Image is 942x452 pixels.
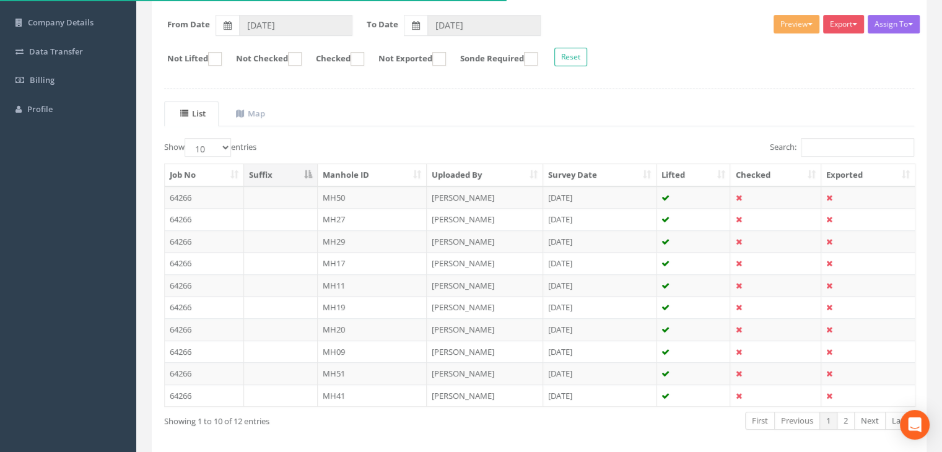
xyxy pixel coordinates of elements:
[774,15,819,33] button: Preview
[318,274,427,297] td: MH11
[770,138,914,157] label: Search:
[543,208,656,230] td: [DATE]
[236,108,265,119] uib-tab-heading: Map
[543,252,656,274] td: [DATE]
[801,138,914,157] input: Search:
[427,186,543,209] td: [PERSON_NAME]
[318,252,427,274] td: MH17
[367,19,398,30] label: To Date
[318,230,427,253] td: MH29
[366,52,446,66] label: Not Exported
[543,385,656,407] td: [DATE]
[774,412,820,430] a: Previous
[185,138,231,157] select: Showentries
[427,362,543,385] td: [PERSON_NAME]
[819,412,837,430] a: 1
[165,186,244,209] td: 64266
[318,385,427,407] td: MH41
[318,318,427,341] td: MH20
[427,385,543,407] td: [PERSON_NAME]
[554,48,587,66] button: Reset
[165,164,244,186] th: Job No: activate to sort column ascending
[165,274,244,297] td: 64266
[427,164,543,186] th: Uploaded By: activate to sort column ascending
[730,164,821,186] th: Checked: activate to sort column ascending
[837,412,855,430] a: 2
[427,296,543,318] td: [PERSON_NAME]
[543,362,656,385] td: [DATE]
[155,52,222,66] label: Not Lifted
[244,164,318,186] th: Suffix: activate to sort column descending
[543,296,656,318] td: [DATE]
[543,341,656,363] td: [DATE]
[543,186,656,209] td: [DATE]
[427,230,543,253] td: [PERSON_NAME]
[543,274,656,297] td: [DATE]
[427,274,543,297] td: [PERSON_NAME]
[427,208,543,230] td: [PERSON_NAME]
[224,52,302,66] label: Not Checked
[854,412,886,430] a: Next
[165,362,244,385] td: 64266
[303,52,364,66] label: Checked
[543,164,656,186] th: Survey Date: activate to sort column ascending
[427,252,543,274] td: [PERSON_NAME]
[656,164,731,186] th: Lifted: activate to sort column ascending
[868,15,920,33] button: Assign To
[900,410,930,440] div: Open Intercom Messenger
[427,318,543,341] td: [PERSON_NAME]
[318,362,427,385] td: MH51
[318,164,427,186] th: Manhole ID: activate to sort column ascending
[448,52,538,66] label: Sonde Required
[318,186,427,209] td: MH50
[165,385,244,407] td: 64266
[164,138,256,157] label: Show entries
[885,412,914,430] a: Last
[543,230,656,253] td: [DATE]
[29,46,83,57] span: Data Transfer
[823,15,864,33] button: Export
[27,103,53,115] span: Profile
[165,318,244,341] td: 64266
[427,341,543,363] td: [PERSON_NAME]
[165,341,244,363] td: 64266
[165,296,244,318] td: 64266
[28,17,94,28] span: Company Details
[164,411,466,427] div: Showing 1 to 10 of 12 entries
[318,341,427,363] td: MH09
[167,19,210,30] label: From Date
[427,15,541,36] input: To Date
[239,15,352,36] input: From Date
[30,74,55,85] span: Billing
[165,208,244,230] td: 64266
[318,208,427,230] td: MH27
[745,412,775,430] a: First
[220,101,278,126] a: Map
[821,164,915,186] th: Exported: activate to sort column ascending
[543,318,656,341] td: [DATE]
[180,108,206,119] uib-tab-heading: List
[165,230,244,253] td: 64266
[165,252,244,274] td: 64266
[164,101,219,126] a: List
[318,296,427,318] td: MH19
